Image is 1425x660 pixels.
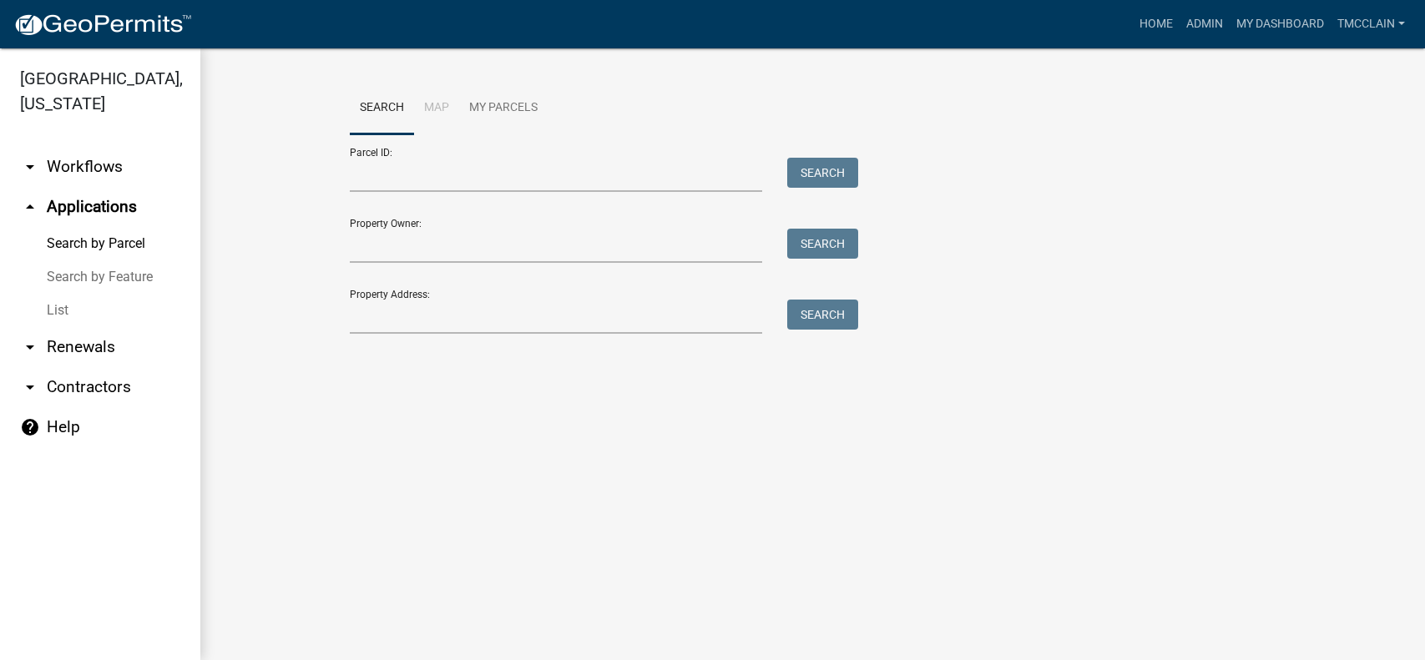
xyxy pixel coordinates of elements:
[20,157,40,177] i: arrow_drop_down
[350,82,414,135] a: Search
[1180,8,1230,40] a: Admin
[1331,8,1412,40] a: tmcclain
[20,377,40,397] i: arrow_drop_down
[1133,8,1180,40] a: Home
[20,197,40,217] i: arrow_drop_up
[20,417,40,437] i: help
[20,337,40,357] i: arrow_drop_down
[1230,8,1331,40] a: My Dashboard
[787,300,858,330] button: Search
[787,158,858,188] button: Search
[787,229,858,259] button: Search
[459,82,548,135] a: My Parcels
